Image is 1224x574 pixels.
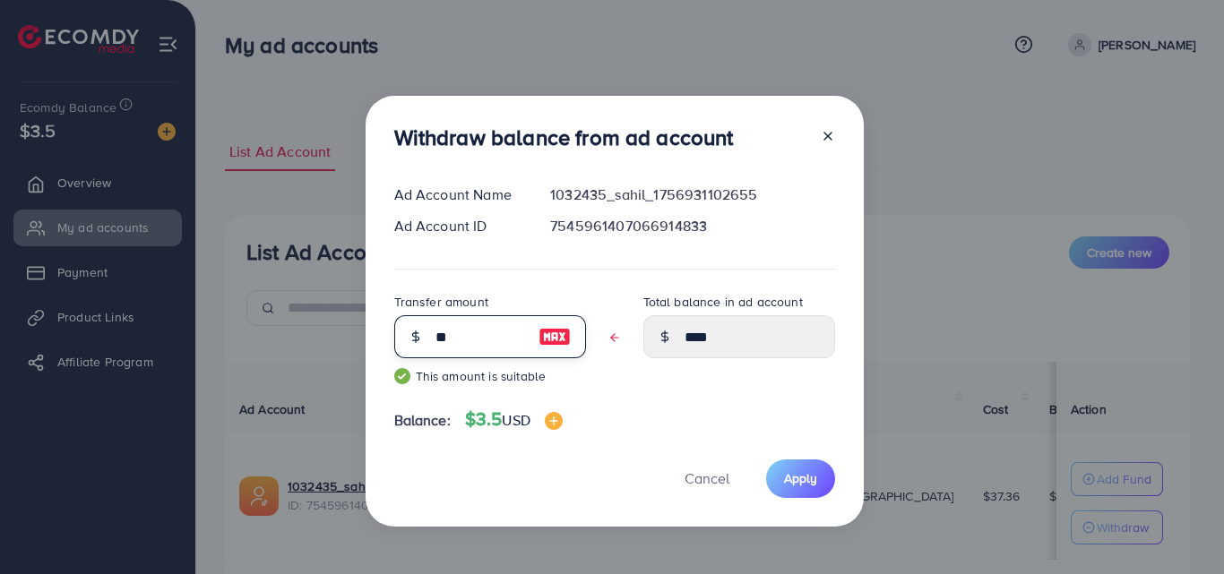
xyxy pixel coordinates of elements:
[643,293,803,311] label: Total balance in ad account
[766,459,835,498] button: Apply
[394,367,586,385] small: This amount is suitable
[380,216,537,236] div: Ad Account ID
[784,469,817,487] span: Apply
[545,412,563,430] img: image
[380,184,537,205] div: Ad Account Name
[465,408,563,431] h4: $3.5
[685,468,729,488] span: Cancel
[502,410,530,430] span: USD
[394,124,734,150] h3: Withdraw balance from ad account
[394,368,410,384] img: guide
[1148,493,1211,561] iframe: Chat
[536,184,849,205] div: 1032435_sahil_1756931102655
[539,326,571,347] img: image
[394,293,488,311] label: Transfer amount
[536,216,849,236] div: 7545961407066914833
[662,459,752,498] button: Cancel
[394,410,451,431] span: Balance:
